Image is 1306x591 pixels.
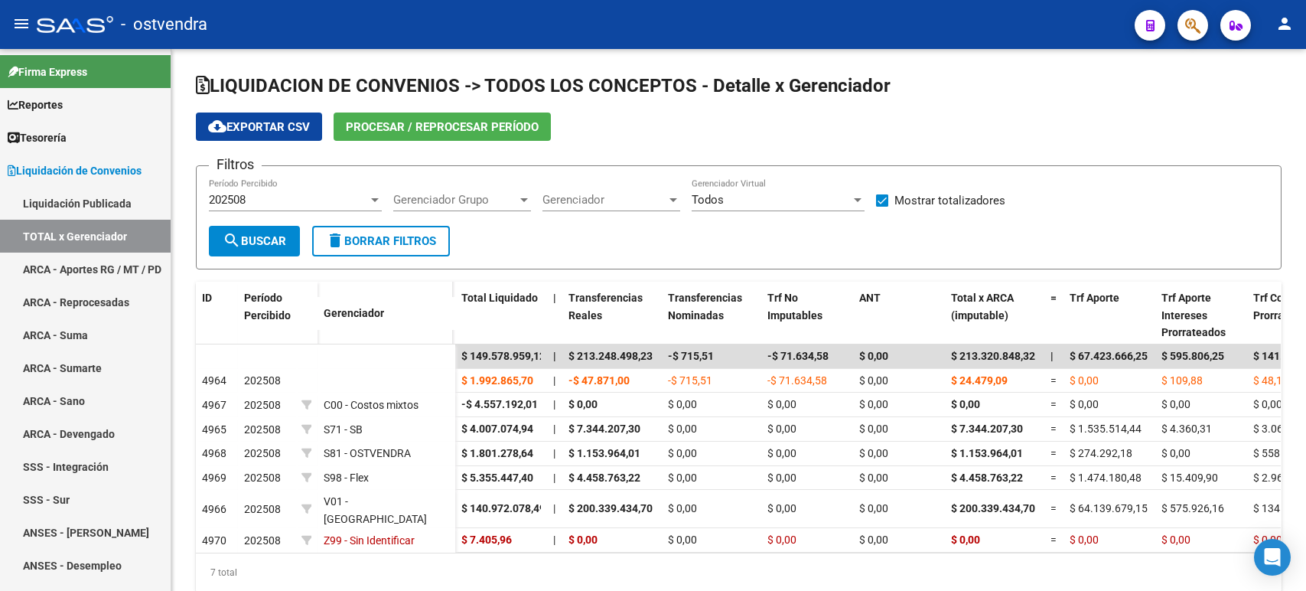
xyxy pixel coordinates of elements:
datatable-header-cell: ANT [853,282,945,349]
span: Borrar Filtros [326,234,436,248]
span: = [1050,374,1057,387]
span: $ 7.344.207,30 [951,423,1023,435]
span: 4968 [202,447,226,459]
span: = [1050,472,1057,484]
h3: Filtros [209,154,262,175]
span: $ 0,00 [1161,398,1190,410]
span: $ 0,00 [668,502,697,514]
span: $ 0,00 [568,398,598,410]
span: $ 0,00 [1253,534,1282,546]
span: 4969 [202,472,226,484]
span: | [553,534,555,546]
span: S71 - SB [324,423,363,436]
datatable-header-cell: ID [196,282,238,346]
span: S81 - OSTVENDRA [324,447,411,459]
button: Borrar Filtros [312,226,450,256]
span: | [553,374,555,387]
span: $ 0,00 [767,423,796,435]
span: | [553,398,555,410]
datatable-header-cell: Transferencias Reales [562,282,662,349]
span: $ 0,00 [668,472,697,484]
span: $ 0,00 [1070,534,1099,546]
span: $ 0,00 [767,534,796,546]
span: Procesar / Reprocesar período [346,120,539,134]
span: $ 4.360,31 [1161,423,1212,435]
span: Trf Aporte [1070,292,1119,304]
span: $ 109,88 [1161,374,1203,387]
span: V01 - [GEOGRAPHIC_DATA] [324,495,427,525]
span: $ 0,00 [859,472,888,484]
span: Tesorería [8,129,67,146]
span: = [1050,423,1057,435]
span: $ 274.292,18 [1070,447,1132,459]
span: $ 213.320.848,32 [951,350,1035,362]
datatable-header-cell: Trf Aporte Intereses Prorrateados [1155,282,1247,349]
span: Gerenciador Grupo [393,193,517,207]
span: $ 4.007.074,94 [461,423,533,435]
span: $ 0,00 [1253,398,1282,410]
span: $ 0,00 [668,534,697,546]
span: = [1050,447,1057,459]
span: 202508 [244,503,281,515]
span: $ 0,00 [859,534,888,546]
span: -$ 71.634,58 [767,374,827,387]
span: $ 0,00 [1161,447,1190,459]
span: Trf No Imputables [767,292,822,322]
span: $ 0,00 [767,502,796,514]
datatable-header-cell: Período Percibido [238,282,295,346]
span: $ 4.458.763,22 [568,472,640,484]
span: ID [202,292,212,304]
span: | [553,423,555,435]
span: $ 0,00 [568,534,598,546]
mat-icon: cloud_download [208,117,226,136]
span: $ 0,00 [767,398,796,410]
span: = [1050,398,1057,410]
span: Mostrar totalizadores [894,191,1005,210]
span: 202508 [244,472,281,484]
span: $ 213.248.498,23 [568,350,653,362]
span: $ 64.139.679,15 [1070,502,1148,514]
span: $ 24.479,09 [951,374,1008,387]
span: 202508 [244,399,281,411]
datatable-header-cell: | [547,282,562,349]
span: $ 0,00 [859,374,888,387]
datatable-header-cell: Gerenciador [318,297,455,330]
span: 202508 [244,374,281,387]
span: S98 - Flex [324,472,369,484]
span: = [1050,292,1057,304]
span: 4967 [202,399,226,411]
span: $ 4.458.763,22 [951,472,1023,484]
span: 4966 [202,503,226,515]
mat-icon: person [1275,15,1294,33]
datatable-header-cell: Trf Aporte [1063,282,1155,349]
span: $ 0,00 [951,534,980,546]
span: | [1050,350,1054,362]
span: Transferencias Nominadas [668,292,742,322]
span: $ 0,00 [767,447,796,459]
span: $ 7.344.207,30 [568,423,640,435]
datatable-header-cell: = [1044,282,1063,349]
span: | [553,472,555,484]
span: $ 67.423.666,25 [1070,350,1148,362]
span: 4970 [202,534,226,547]
span: | [553,292,556,304]
span: Trf Aporte Intereses Prorrateados [1161,292,1226,339]
span: $ 15.409,90 [1161,472,1218,484]
span: = [1050,534,1057,546]
span: Gerenciador [542,193,666,207]
span: $ 0,00 [859,398,888,410]
span: Gerenciador [324,307,384,319]
span: $ 0,00 [859,350,888,362]
span: -$ 71.634,58 [767,350,829,362]
span: $ 1.535.514,44 [1070,423,1142,435]
span: $ 1.153.964,01 [568,447,640,459]
span: Todos [692,193,724,207]
span: $ 0,00 [1070,398,1099,410]
span: $ 1.801.278,64 [461,447,533,459]
span: $ 0,00 [767,472,796,484]
span: $ 1.992.865,70 [461,374,533,387]
span: $ 0,00 [951,398,980,410]
span: Firma Express [8,64,87,80]
span: - ostvendra [121,8,207,41]
span: 202508 [244,447,281,459]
